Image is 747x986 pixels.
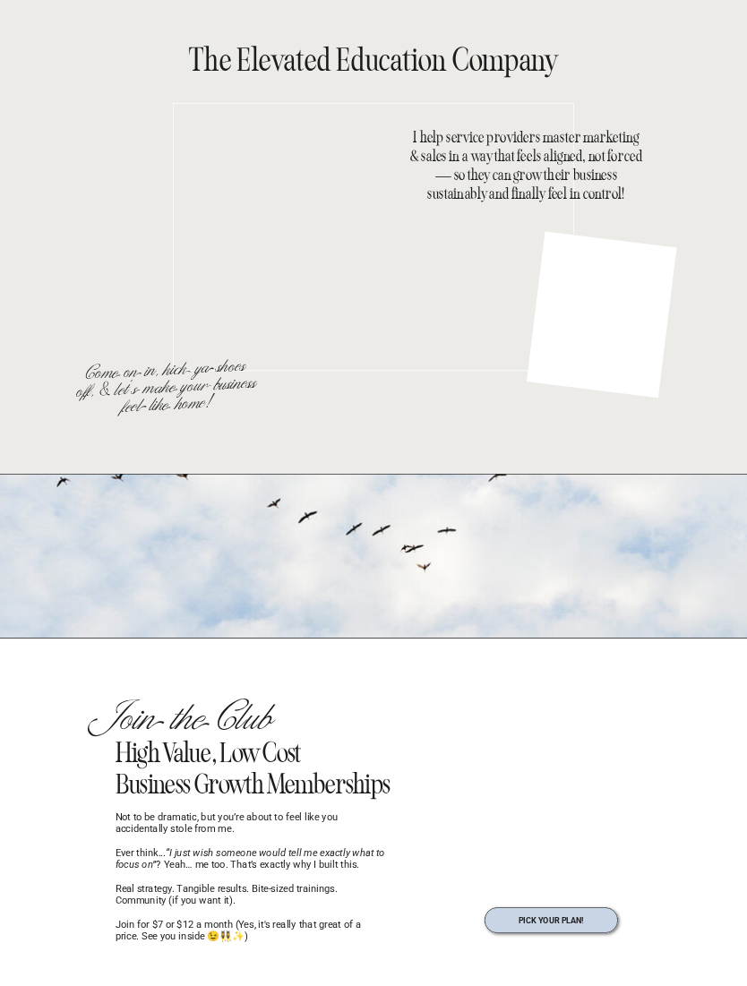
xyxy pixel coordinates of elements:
[74,356,259,408] p: Come on in, kick ya shoes off, & let’s make your business feel like home!
[501,916,602,925] a: pick your plan!
[116,811,386,940] p: Not to be dramatic, but you’re about to feel like you accidentally stole from me. Ever think... ?...
[88,699,376,749] h2: Join the Club
[408,128,644,202] h1: I help service providers master marketing & sales in a way that feels aligned, not forced — so th...
[116,738,423,796] h2: High Value, Low Cost Business Growth Memberships
[135,48,612,72] h1: The Elevated Education Company
[116,847,385,871] i: “I just wish someone would tell me exactly what to focus on”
